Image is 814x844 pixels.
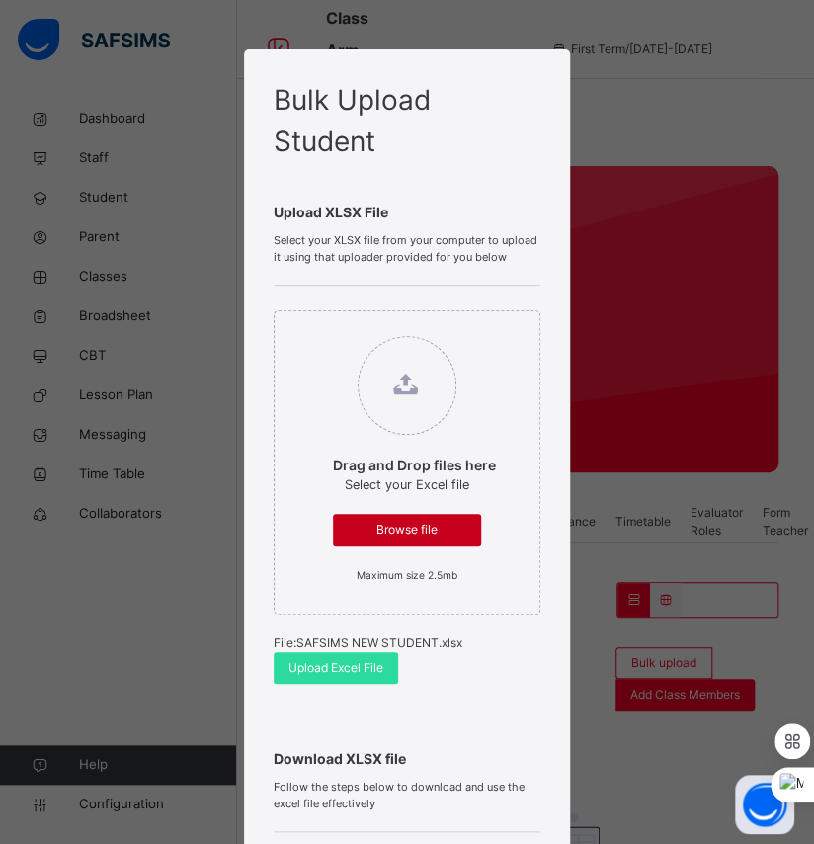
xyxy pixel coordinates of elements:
p: Drag and Drop files here [333,455,481,475]
span: Follow the steps below to download and use the excel file effectively [274,779,540,811]
small: Maximum size 2.5mb [357,569,457,581]
span: Select your XLSX file from your computer to upload it using that uploader provided for you below [274,232,540,265]
span: Download XLSX file [274,748,540,769]
span: Browse file [348,521,466,539]
span: Bulk Upload Student [274,83,431,158]
span: Upload Excel File [288,659,383,677]
p: File: SAFSIMS NEW STUDENT.xlsx [274,634,540,652]
span: Upload XLSX File [274,202,540,222]
span: Select your Excel file [345,477,469,492]
button: Open asap [735,775,794,834]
